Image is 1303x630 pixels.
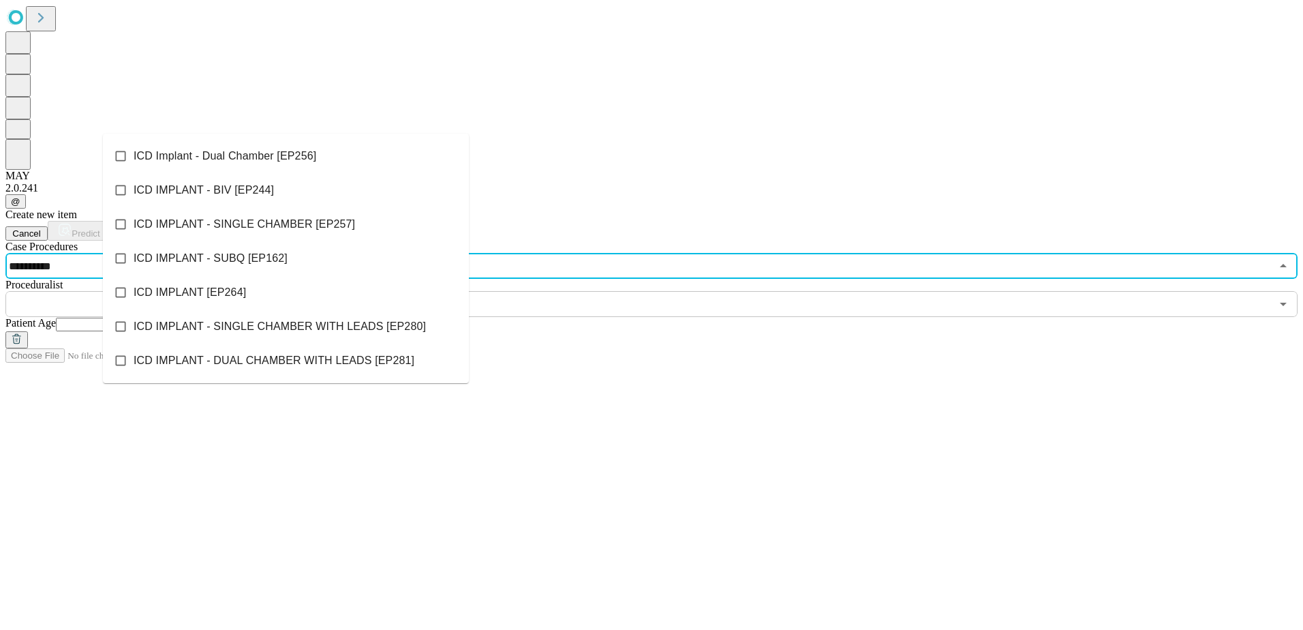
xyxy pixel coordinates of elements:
span: ICD IMPLANT - SINGLE CHAMBER [EP257] [134,216,355,232]
span: Create new item [5,209,77,220]
span: ICD IMPLANT - SINGLE CHAMBER WITH LEADS [EP280] [134,318,426,335]
span: ICD IMPLANT - SUBQ [EP162] [134,250,288,267]
span: ICD IMPLANT - BIV [EP244] [134,182,274,198]
span: ICD IMPLANT - DUAL CHAMBER WITH LEADS [EP281] [134,352,414,369]
button: Predict [48,221,110,241]
span: Scheduled Procedure [5,241,78,252]
span: Patient Age [5,317,56,329]
div: 2.0.241 [5,182,1298,194]
button: Close [1274,256,1293,275]
div: MAY [5,170,1298,182]
span: Proceduralist [5,279,63,290]
span: Cancel [12,228,41,239]
span: Predict [72,228,99,239]
span: ICD IMPLANT [EP264] [134,284,246,301]
span: @ [11,196,20,207]
button: Open [1274,295,1293,314]
button: Cancel [5,226,48,241]
span: ICD Implant - Dual Chamber [EP256] [134,148,316,164]
button: @ [5,194,26,209]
